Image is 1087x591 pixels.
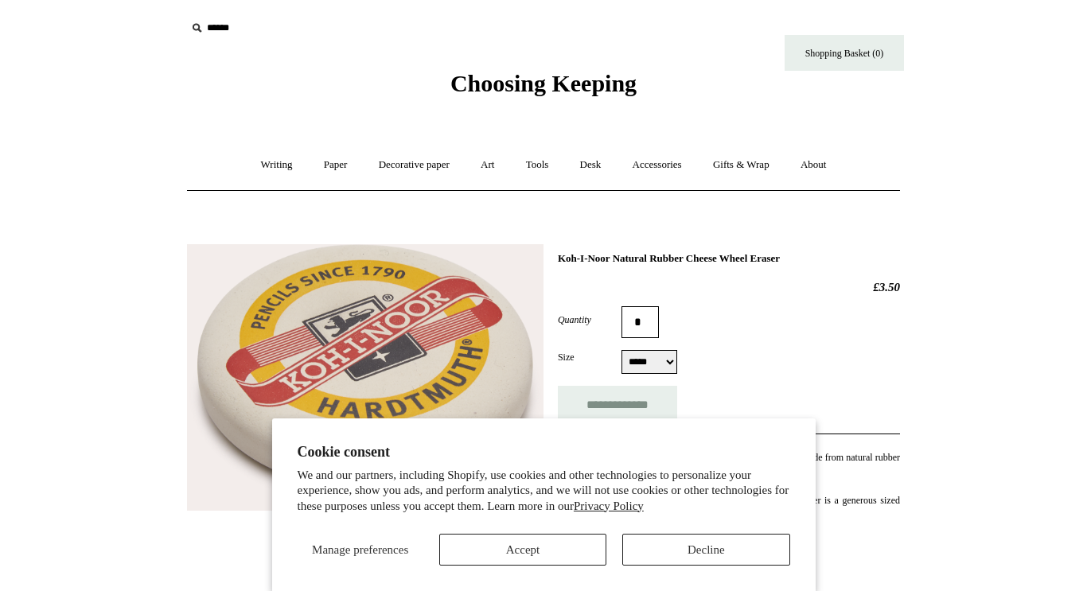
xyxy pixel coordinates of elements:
label: Size [558,350,621,364]
label: Quantity [558,313,621,327]
button: Accept [439,534,606,566]
a: Gifts & Wrap [699,144,784,186]
button: Decline [622,534,789,566]
a: Shopping Basket (0) [785,35,904,71]
a: Privacy Policy [574,500,644,512]
a: Choosing Keeping [450,83,637,94]
a: Paper [310,144,362,186]
span: Choosing Keeping [450,70,637,96]
h2: £3.50 [558,280,900,294]
a: Desk [566,144,616,186]
h2: Cookie consent [298,444,790,461]
h1: Koh-I-Noor Natural Rubber Cheese Wheel Eraser [558,252,900,265]
span: Manage preferences [312,543,408,556]
button: Manage preferences [298,534,423,566]
p: We and our partners, including Shopify, use cookies and other technologies to personalize your ex... [298,468,790,515]
a: Tools [512,144,563,186]
a: Writing [247,144,307,186]
a: Art [466,144,508,186]
img: Koh-I-Noor Natural Rubber Cheese Wheel Eraser [187,244,543,511]
a: About [786,144,841,186]
a: Accessories [618,144,696,186]
a: Decorative paper [364,144,464,186]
